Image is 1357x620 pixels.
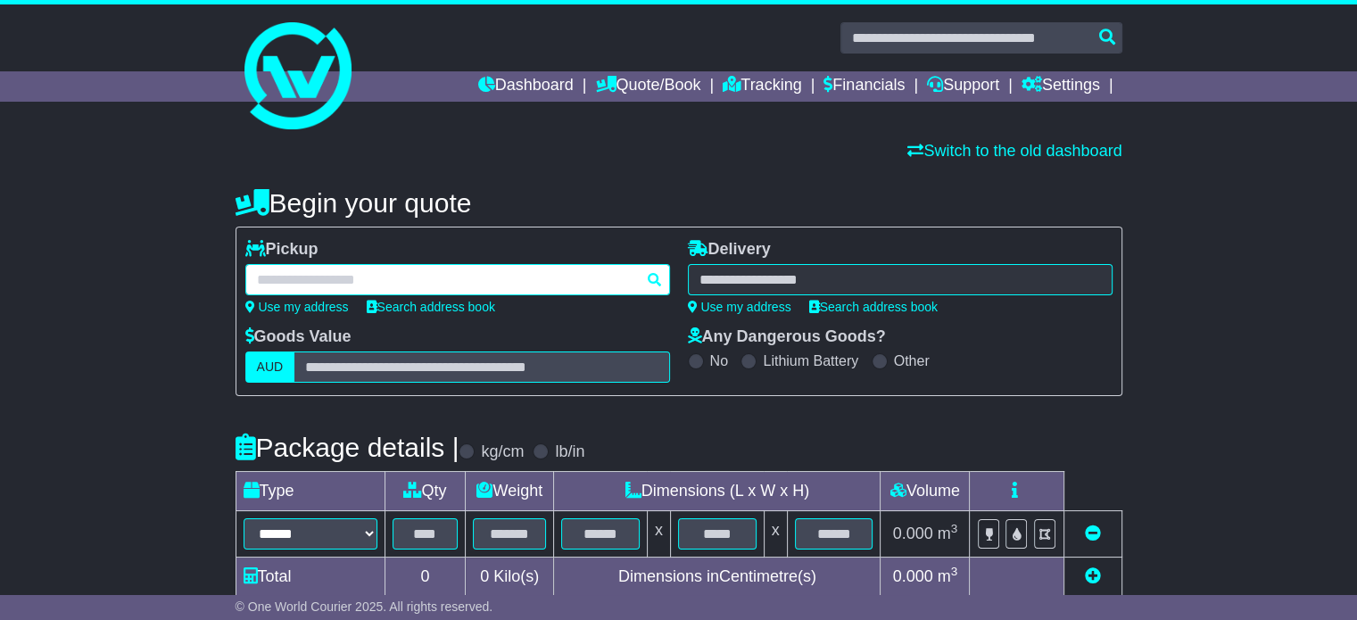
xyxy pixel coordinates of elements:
[595,71,700,102] a: Quote/Book
[951,565,958,578] sup: 3
[385,472,466,511] td: Qty
[554,558,881,597] td: Dimensions in Centimetre(s)
[245,327,352,347] label: Goods Value
[466,472,554,511] td: Weight
[688,327,886,347] label: Any Dangerous Goods?
[938,525,958,542] span: m
[710,352,728,369] label: No
[367,300,495,314] a: Search address book
[764,511,787,558] td: x
[1085,525,1101,542] a: Remove this item
[1085,567,1101,585] a: Add new item
[481,442,524,462] label: kg/cm
[809,300,938,314] a: Search address book
[466,558,554,597] td: Kilo(s)
[554,472,881,511] td: Dimensions (L x W x H)
[245,264,670,295] typeahead: Please provide city
[823,71,905,102] a: Financials
[647,511,670,558] td: x
[927,71,999,102] a: Support
[245,351,295,383] label: AUD
[881,472,970,511] td: Volume
[385,558,466,597] td: 0
[907,142,1121,160] a: Switch to the old dashboard
[236,433,459,462] h4: Package details |
[688,240,771,260] label: Delivery
[763,352,858,369] label: Lithium Battery
[893,567,933,585] span: 0.000
[478,71,574,102] a: Dashboard
[938,567,958,585] span: m
[480,567,489,585] span: 0
[951,522,958,535] sup: 3
[688,300,791,314] a: Use my address
[245,240,319,260] label: Pickup
[894,352,930,369] label: Other
[236,599,493,614] span: © One World Courier 2025. All rights reserved.
[1022,71,1100,102] a: Settings
[236,558,385,597] td: Total
[245,300,349,314] a: Use my address
[236,472,385,511] td: Type
[893,525,933,542] span: 0.000
[723,71,801,102] a: Tracking
[555,442,584,462] label: lb/in
[236,188,1122,218] h4: Begin your quote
